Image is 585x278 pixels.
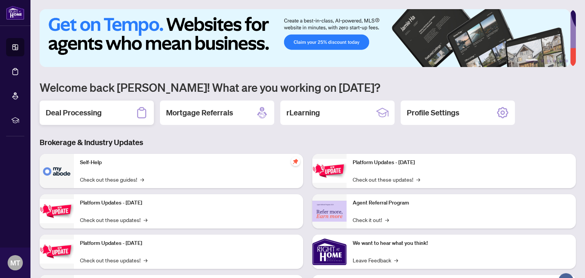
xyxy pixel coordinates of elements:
img: We want to hear what you think! [312,235,347,269]
p: Platform Updates - [DATE] [80,199,297,207]
img: Platform Updates - June 23, 2025 [312,159,347,183]
a: Check out these updates!→ [80,256,147,264]
h1: Welcome back [PERSON_NAME]! What are you working on [DATE]? [40,80,576,94]
img: Slide 0 [40,9,570,67]
p: Self-Help [80,158,297,167]
span: MT [10,257,20,268]
button: 3 [547,59,550,62]
p: Platform Updates - [DATE] [80,239,297,248]
img: Agent Referral Program [312,201,347,222]
img: Platform Updates - September 16, 2025 [40,199,74,223]
h2: Mortgage Referrals [166,107,233,118]
a: Leave Feedback→ [353,256,398,264]
img: logo [6,6,24,20]
h2: Profile Settings [407,107,459,118]
h2: rLearning [286,107,320,118]
p: Agent Referral Program [353,199,570,207]
a: Check it out!→ [353,216,389,224]
button: Open asap [555,251,577,274]
button: 2 [541,59,544,62]
p: Platform Updates - [DATE] [353,158,570,167]
a: Check out these guides!→ [80,175,144,184]
img: Platform Updates - July 21, 2025 [40,240,74,264]
span: → [140,175,144,184]
h3: Brokerage & Industry Updates [40,137,576,148]
button: 4 [553,59,556,62]
span: → [144,216,147,224]
span: pushpin [291,157,300,166]
p: We want to hear what you think! [353,239,570,248]
span: → [144,256,147,264]
a: Check out these updates!→ [80,216,147,224]
img: Self-Help [40,154,74,188]
span: → [385,216,389,224]
button: 5 [559,59,562,62]
h2: Deal Processing [46,107,102,118]
a: Check out these updates!→ [353,175,420,184]
span: → [416,175,420,184]
button: 1 [526,59,538,62]
button: 6 [565,59,568,62]
span: → [394,256,398,264]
